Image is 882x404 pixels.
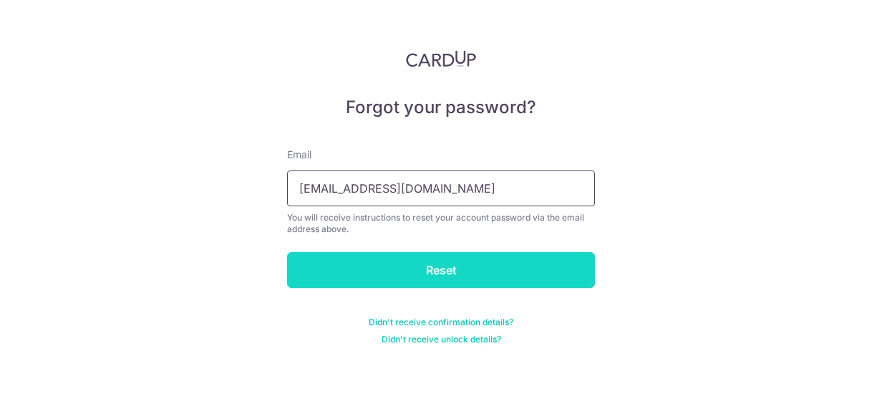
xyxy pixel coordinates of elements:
[287,148,311,162] label: Email
[287,252,595,288] input: Reset
[287,212,595,235] div: You will receive instructions to reset your account password via the email address above.
[382,334,501,345] a: Didn't receive unlock details?
[287,96,595,119] h5: Forgot your password?
[369,317,513,328] a: Didn't receive confirmation details?
[406,50,476,67] img: CardUp Logo
[287,170,595,206] input: Enter your Email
